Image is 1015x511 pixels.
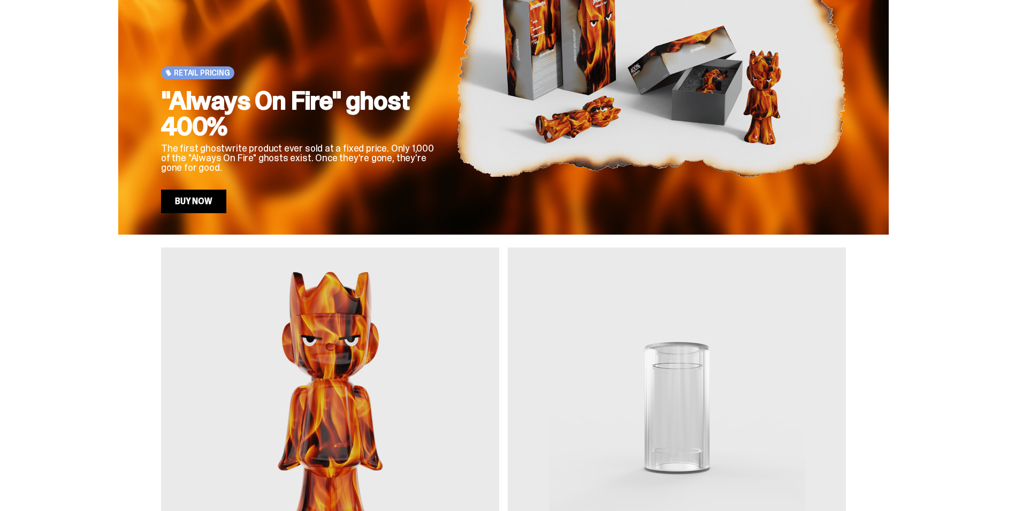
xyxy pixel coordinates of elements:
p: The first ghostwrite product ever sold at a fixed price. Only 1,000 of the "Always On Fire" ghost... [161,144,439,172]
h2: "Always On Fire" ghost 400% [161,88,439,139]
a: Buy Now [161,190,226,213]
span: Retail Pricing [174,69,230,77]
